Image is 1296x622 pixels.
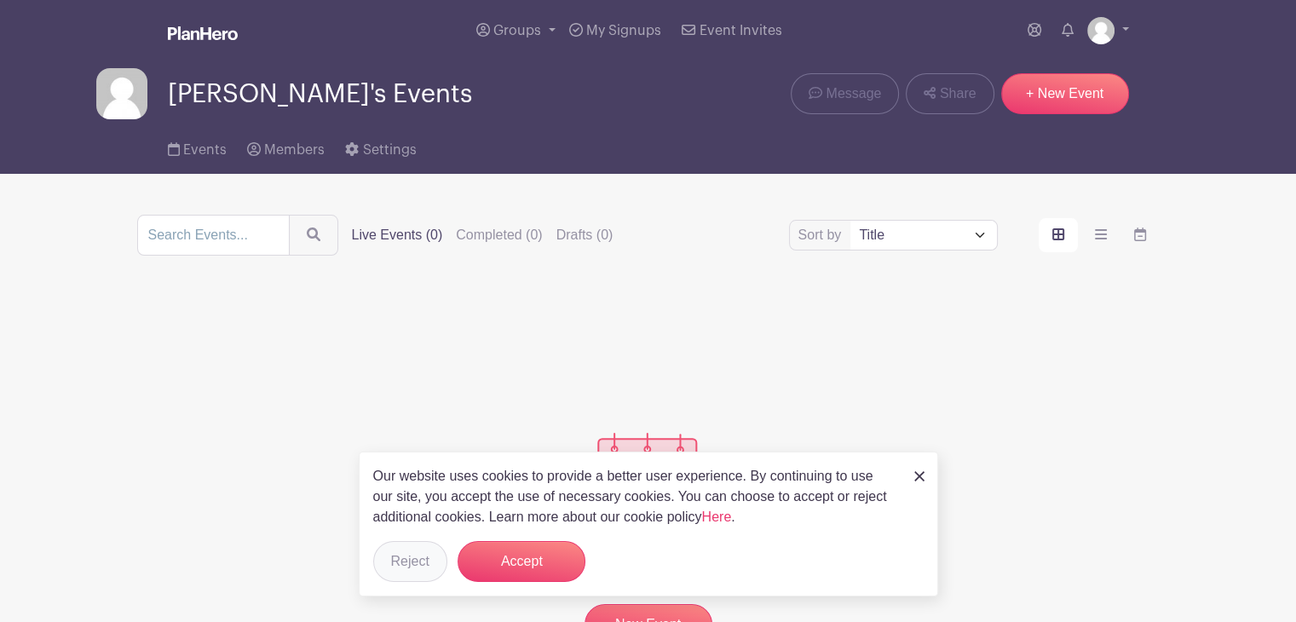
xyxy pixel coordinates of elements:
span: [PERSON_NAME]'s Events [168,80,472,108]
label: Drafts (0) [556,225,613,245]
img: default-ce2991bfa6775e67f084385cd625a349d9dcbb7a52a09fb2fda1e96e2d18dcdb.png [1087,17,1115,44]
label: Sort by [798,225,847,245]
div: filters [352,225,613,245]
button: Reject [373,541,447,582]
p: Our website uses cookies to provide a better user experience. By continuing to use our site, you ... [373,466,896,527]
span: Event Invites [700,24,782,37]
span: Share [940,84,976,104]
span: Groups [493,24,541,37]
img: close_button-5f87c8562297e5c2d7936805f587ecaba9071eb48480494691a3f1689db116b3.svg [914,471,924,481]
img: events_empty-56550af544ae17c43cc50f3ebafa394433d06d5f1891c01edc4b5d1d59cfda54.svg [565,433,731,529]
span: Events [183,143,227,157]
button: Accept [458,541,585,582]
a: Here [702,510,732,524]
div: order and view [1039,218,1160,252]
a: + New Event [1001,73,1129,114]
span: Settings [363,143,417,157]
a: Members [247,119,325,174]
a: Events [168,119,227,174]
a: Settings [345,119,416,174]
img: default-ce2991bfa6775e67f084385cd625a349d9dcbb7a52a09fb2fda1e96e2d18dcdb.png [96,68,147,119]
img: logo_white-6c42ec7e38ccf1d336a20a19083b03d10ae64f83f12c07503d8b9e83406b4c7d.svg [168,26,238,40]
span: Members [264,143,325,157]
label: Completed (0) [456,225,542,245]
input: Search Events... [137,215,290,256]
a: Message [791,73,899,114]
span: Message [826,84,881,104]
a: Share [906,73,994,114]
span: My Signups [586,24,661,37]
label: Live Events (0) [352,225,443,245]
